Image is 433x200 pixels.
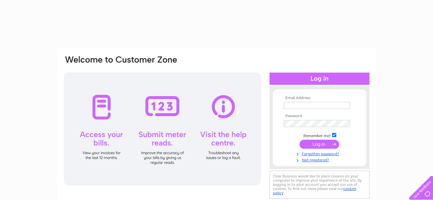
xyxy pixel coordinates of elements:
[282,114,357,118] th: Password:
[282,96,357,100] th: Email Address:
[282,132,357,138] td: Remember me?
[270,171,369,199] div: Clear Business would like to place cookies on your computer to improve your experience of the sit...
[284,156,357,163] a: Not registered?
[273,186,356,195] a: cookies policy
[300,140,339,149] input: Submit
[284,150,357,156] a: Forgotten password?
